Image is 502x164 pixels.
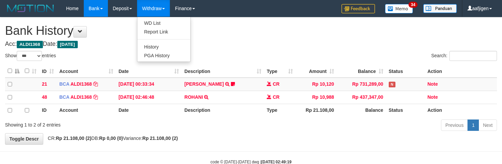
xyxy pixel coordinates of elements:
td: Rp 437,347,00 [337,91,386,104]
span: 34 [409,2,418,8]
a: ROHANI [184,94,203,100]
th: Date: activate to sort column ascending [116,65,182,78]
td: [DATE] 00:33:34 [116,78,182,91]
th: Account [57,104,116,117]
td: Rp 10,988 [296,91,337,104]
span: CR [273,94,279,100]
label: Search: [431,51,497,61]
th: ID: activate to sort column ascending [39,65,57,78]
a: Report Link [137,27,190,36]
span: 21 [42,81,47,87]
th: Status [386,65,425,78]
th: Type: activate to sort column ascending [264,65,296,78]
a: Next [479,119,497,131]
td: Rp 731,289,00 [337,78,386,91]
a: History [137,43,190,51]
h1: Bank History [5,24,497,37]
a: Copy ALDI1368 to clipboard [93,94,98,100]
th: Date [116,104,182,117]
span: BCA [59,94,69,100]
th: Balance: activate to sort column ascending [337,65,386,78]
strong: Rp 0,00 (0) [99,136,123,141]
span: ALDI1368 [17,41,43,48]
th: : activate to sort column descending [5,65,22,78]
span: BCA [59,81,69,87]
a: Note [427,94,438,100]
h4: Acc: Date: [5,41,497,48]
th: Action [425,65,497,78]
img: MOTION_logo.png [5,3,56,13]
span: [DATE] [57,41,78,48]
th: Description [182,104,264,117]
strong: Rp 21.108,00 (2) [56,136,91,141]
th: Description: activate to sort column ascending [182,65,264,78]
span: CR [273,81,279,87]
a: [PERSON_NAME] [184,81,224,87]
a: Toggle Descr [5,133,43,145]
img: panduan.png [423,4,457,13]
a: Copy ALDI1368 to clipboard [93,81,98,87]
select: Showentries [17,51,42,61]
td: Rp 10,120 [296,78,337,91]
strong: Rp 21.108,00 (2) [142,136,178,141]
th: Rp 21.108,00 [296,104,337,117]
input: Search: [449,51,497,61]
th: Type [264,104,296,117]
a: Note [427,81,438,87]
img: Button%20Memo.svg [385,4,413,13]
div: Showing 1 to 2 of 2 entries [5,119,204,128]
a: Previous [441,119,468,131]
a: ALDI1368 [70,81,92,87]
span: Has Note [389,82,395,87]
a: ALDI1368 [70,94,92,100]
label: Show entries [5,51,56,61]
th: ID [39,104,57,117]
a: WD List [137,19,190,27]
th: Action [425,104,497,117]
th: Status [386,104,425,117]
th: Amount: activate to sort column ascending [296,65,337,78]
th: Account: activate to sort column ascending [57,65,116,78]
span: CR: DB: Variance: [45,136,178,141]
a: 1 [467,119,479,131]
span: 48 [42,94,47,100]
td: [DATE] 02:46:48 [116,91,182,104]
a: PGA History [137,51,190,60]
th: : activate to sort column ascending [22,65,39,78]
th: Balance [337,104,386,117]
img: Feedback.jpg [341,4,375,13]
